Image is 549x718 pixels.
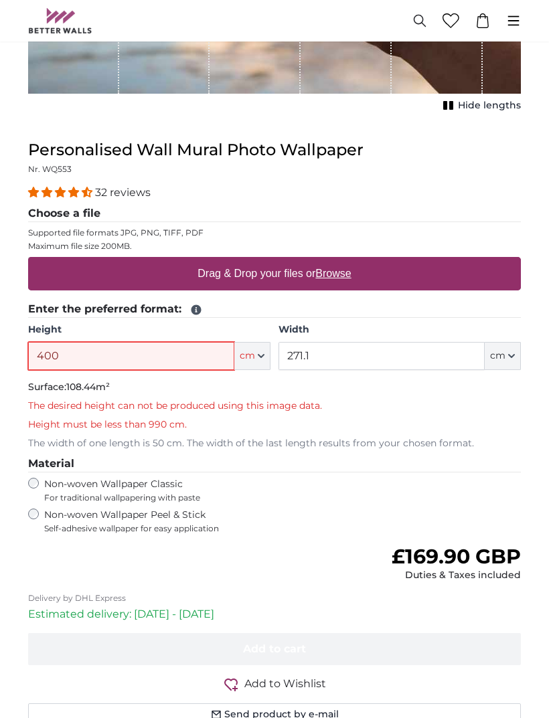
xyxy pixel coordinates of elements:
span: 32 reviews [95,186,151,199]
p: Height must be less than 990 cm. [28,418,521,432]
h1: Personalised Wall Mural Photo Wallpaper [28,139,521,161]
div: Duties & Taxes included [392,569,521,582]
span: £169.90 GBP [392,544,521,569]
legend: Choose a file [28,205,521,222]
span: cm [240,349,255,363]
button: Add to cart [28,633,521,665]
span: Hide lengths [458,99,521,112]
span: Nr. WQ553 [28,164,72,174]
label: Drag & Drop your files or [192,260,356,287]
label: Height [28,323,270,337]
span: cm [490,349,505,363]
span: 108.44m² [66,381,110,393]
legend: Enter the preferred format: [28,301,521,318]
span: 4.31 stars [28,186,95,199]
span: Add to Wishlist [244,676,326,692]
p: Delivery by DHL Express [28,593,521,604]
p: The width of one length is 50 cm. The width of the last length results from your chosen format. [28,437,521,450]
button: Add to Wishlist [28,676,521,693]
label: Non-woven Wallpaper Peel & Stick [44,509,380,534]
p: Surface: [28,381,521,394]
p: Estimated delivery: [DATE] - [DATE] [28,606,521,622]
img: Betterwalls [28,8,92,33]
p: The desired height can not be produced using this image data. [28,399,521,413]
span: For traditional wallpapering with paste [44,492,339,503]
legend: Material [28,456,521,472]
label: Width [279,323,521,337]
p: Maximum file size 200MB. [28,241,521,252]
button: Hide lengths [439,96,521,115]
span: Add to cart [243,642,306,655]
label: Non-woven Wallpaper Classic [44,478,339,503]
button: cm [485,342,521,370]
u: Browse [315,268,351,279]
button: cm [234,342,270,370]
p: Supported file formats JPG, PNG, TIFF, PDF [28,228,521,238]
span: Self-adhesive wallpaper for easy application [44,523,380,534]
